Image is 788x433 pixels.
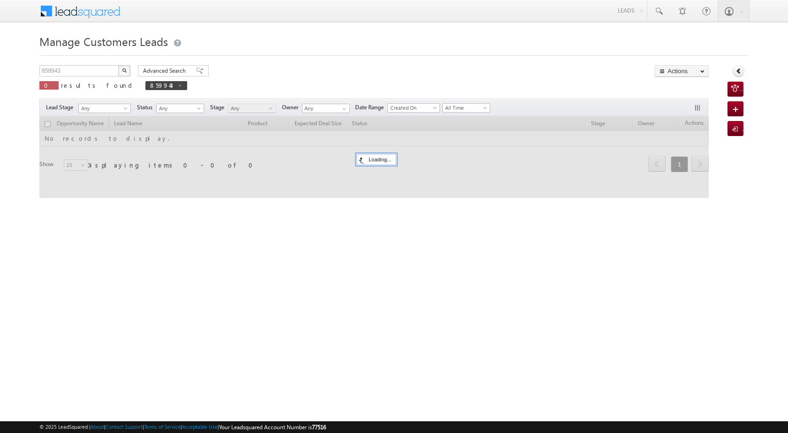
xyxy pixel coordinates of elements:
[39,423,326,432] span: © 2025 LeadSquared | | | | |
[442,103,490,113] a: All Time
[210,103,228,112] span: Stage
[355,103,387,112] span: Date Range
[143,67,189,75] span: Advanced Search
[79,104,128,113] span: Any
[219,424,326,431] span: Your Leadsquared Account Number is
[122,68,127,73] img: Search
[388,104,437,112] span: Created On
[337,104,349,114] a: Show All Items
[78,104,131,113] a: Any
[157,104,201,113] span: Any
[228,104,273,113] span: Any
[387,103,440,113] a: Created On
[182,424,218,430] a: Acceptable Use
[44,81,54,89] span: 0
[228,104,276,113] a: Any
[46,103,77,112] span: Lead Stage
[150,81,173,89] span: 859943
[655,65,709,77] button: Actions
[356,154,396,165] div: Loading...
[282,103,302,112] span: Owner
[443,104,487,112] span: All Time
[61,81,136,89] span: results found
[137,103,156,112] span: Status
[156,104,204,113] a: Any
[144,424,181,430] a: Terms of Service
[39,34,168,49] span: Manage Customers Leads
[312,424,326,431] span: 77516
[106,424,143,430] a: Contact Support
[91,424,104,430] a: About
[302,104,350,113] input: Type to Search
